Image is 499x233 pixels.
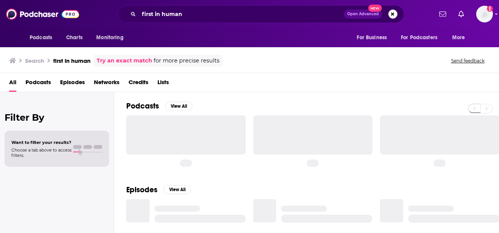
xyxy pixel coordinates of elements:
a: Show notifications dropdown [455,8,467,21]
span: More [452,32,465,43]
span: Monitoring [96,32,123,43]
span: For Podcasters [401,32,437,43]
button: open menu [24,30,62,45]
a: Networks [94,76,119,92]
span: for more precise results [154,56,219,65]
span: Open Advanced [347,12,379,16]
span: Logged in as rachellerussopr [476,6,493,22]
button: open menu [447,30,475,45]
h2: Filter By [5,112,109,123]
h3: Search [25,57,44,64]
img: User Profile [476,6,493,22]
input: Search podcasts, credits, & more... [139,8,344,20]
a: EpisodesView All [126,185,191,195]
img: Podchaser - Follow, Share and Rate Podcasts [6,7,79,21]
a: Episodes [60,76,85,92]
button: View All [164,185,191,194]
h3: first in human [53,57,91,64]
span: Podcasts [30,32,52,43]
span: Want to filter your results? [11,140,72,145]
a: Lists [157,76,169,92]
a: Charts [61,30,87,45]
button: open menu [396,30,448,45]
span: New [368,5,382,12]
button: Show profile menu [476,6,493,22]
a: Podcasts [25,76,51,92]
span: For Business [357,32,387,43]
h2: Podcasts [126,101,159,111]
button: View All [165,102,192,111]
a: Try an exact match [97,56,152,65]
button: Send feedback [449,57,487,64]
svg: Add a profile image [487,6,493,12]
a: All [9,76,16,92]
button: Open AdvancedNew [344,10,382,19]
span: Choose a tab above to access filters. [11,147,72,158]
button: open menu [351,30,396,45]
a: PodcastsView All [126,101,192,111]
h2: Episodes [126,185,157,195]
button: open menu [91,30,133,45]
a: Show notifications dropdown [436,8,449,21]
div: Search podcasts, credits, & more... [118,5,404,23]
a: Credits [129,76,148,92]
span: Charts [66,32,83,43]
